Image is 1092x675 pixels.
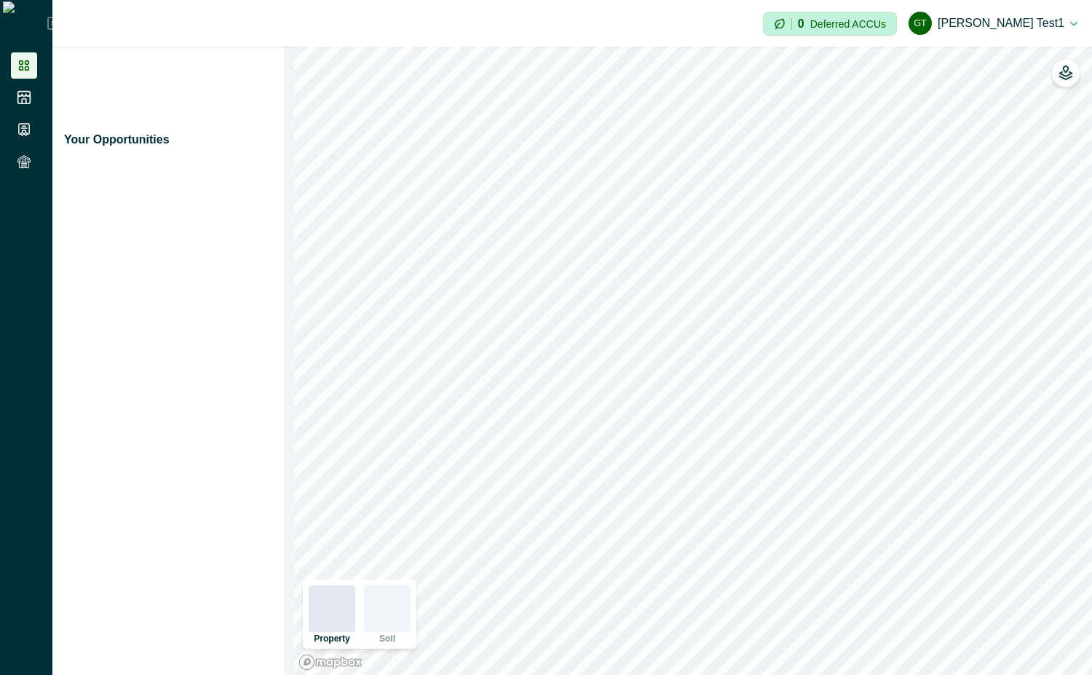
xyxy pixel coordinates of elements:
p: 0 [798,18,804,30]
p: Deferred ACCUs [810,18,886,29]
p: Property [314,634,349,643]
p: Soil [379,634,395,643]
img: Logo [3,1,47,45]
button: Gayathri test1[PERSON_NAME] test1 [909,6,1077,41]
a: Mapbox logo [298,654,363,671]
p: Your Opportunities [64,131,170,149]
